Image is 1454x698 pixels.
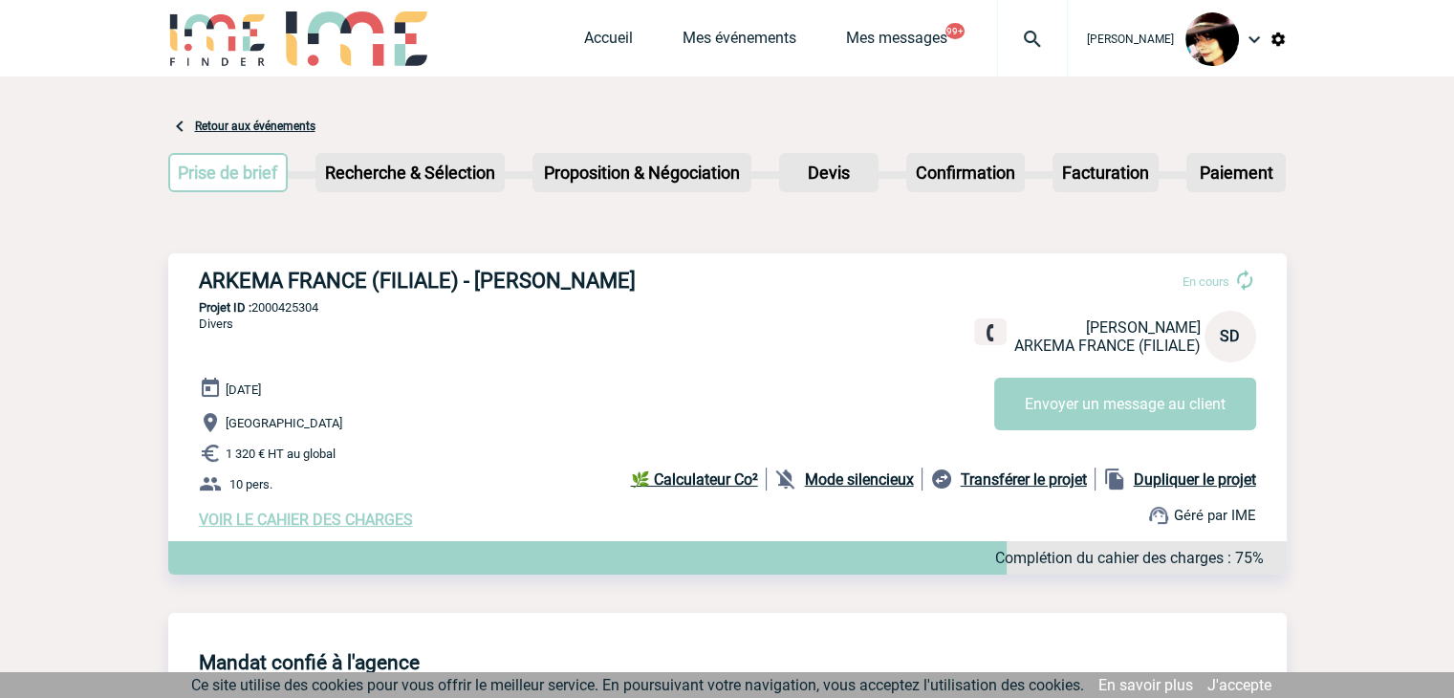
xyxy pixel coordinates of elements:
h3: ARKEMA FRANCE (FILIALE) - [PERSON_NAME] [199,269,772,293]
b: Transférer le projet [961,470,1087,489]
a: Retour aux événements [195,120,315,133]
b: Dupliquer le projet [1134,470,1256,489]
p: Confirmation [908,155,1023,190]
span: En cours [1183,274,1229,289]
p: Paiement [1188,155,1284,190]
span: Géré par IME [1174,507,1256,524]
a: J'accepte [1207,676,1271,694]
img: file_copy-black-24dp.png [1103,468,1126,491]
b: 🌿 Calculateur Co² [631,470,758,489]
span: ARKEMA FRANCE (FILIALE) [1014,337,1201,355]
p: Devis [781,155,877,190]
span: [GEOGRAPHIC_DATA] [226,416,342,430]
p: Recherche & Sélection [317,155,503,190]
span: 10 pers. [229,477,272,491]
p: Facturation [1054,155,1157,190]
button: 99+ [945,23,965,39]
span: [PERSON_NAME] [1086,318,1201,337]
button: Envoyer un message au client [994,378,1256,430]
img: 101023-0.jpg [1185,12,1239,66]
a: Mes messages [846,29,947,55]
p: Proposition & Négociation [534,155,749,190]
a: 🌿 Calculateur Co² [631,468,767,491]
a: VOIR LE CAHIER DES CHARGES [199,511,413,529]
a: En savoir plus [1098,676,1193,694]
span: Ce site utilise des cookies pour vous offrir le meilleur service. En poursuivant votre navigation... [191,676,1084,694]
p: Prise de brief [170,155,287,190]
img: IME-Finder [168,11,268,66]
p: 2000425304 [168,300,1287,315]
img: support.png [1147,504,1170,527]
span: 1 320 € HT au global [226,447,336,461]
img: fixe.png [982,324,999,341]
span: Divers [199,316,233,331]
span: SD [1220,327,1240,345]
a: Mes événements [683,29,796,55]
b: Mode silencieux [805,470,914,489]
span: [DATE] [226,382,261,397]
span: [PERSON_NAME] [1087,33,1174,46]
a: Accueil [584,29,633,55]
h4: Mandat confié à l'agence [199,651,420,674]
b: Projet ID : [199,300,251,315]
